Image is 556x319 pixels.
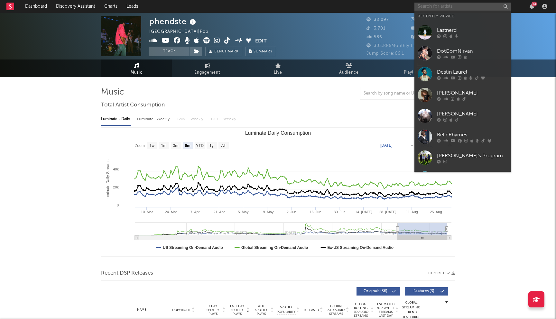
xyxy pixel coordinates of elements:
input: Search for artists [414,3,511,11]
text: 14. [DATE] [355,210,372,214]
a: RelicRhymes [414,126,511,147]
div: Luminate - Weekly [137,114,171,125]
button: 14 [530,4,534,9]
span: 3,701 [366,26,385,31]
text: 5. May [238,210,249,214]
button: Track [149,47,190,56]
span: Copyright [172,308,191,312]
text: 6m [185,143,190,148]
div: [PERSON_NAME] [437,110,508,118]
span: Live [274,69,282,77]
span: Playlists/Charts [404,69,436,77]
span: Engagement [194,69,220,77]
span: Last Day Spotify Plays [228,304,246,316]
text: 10. Mar [141,210,153,214]
div: phendste [149,16,198,27]
text: 11. Aug [406,210,418,214]
span: 7 Day Spotify Plays [204,304,221,316]
div: [PERSON_NAME] [437,89,508,97]
div: DotComNirvan [437,47,508,55]
text: 7. Apr [190,210,200,214]
a: [PERSON_NAME]'s Program [414,147,511,168]
a: Unroyal [414,168,511,189]
a: Audience [313,59,384,77]
a: Lastnerd [414,22,511,43]
span: Recent DSP Releases [101,269,153,277]
div: Destin Laurel [437,68,508,76]
svg: Luminate Daily Consumption [101,128,455,256]
button: Features(3) [405,287,448,296]
a: Live [243,59,313,77]
text: Luminate Daily Consumption [245,130,311,136]
text: 16. Jun [310,210,321,214]
text: US Streaming On-Demand Audio [163,245,223,250]
a: Playlists/Charts [384,59,455,77]
span: Total Artist Consumption [101,101,165,109]
text: 1m [161,143,167,148]
text: Luminate Daily Streams [106,159,110,200]
div: [GEOGRAPHIC_DATA] | Pop [149,28,216,36]
span: Summary [254,50,273,53]
span: Released [304,308,319,312]
span: Jump Score: 66.1 [366,51,404,56]
text: 19. May [261,210,274,214]
text: [DATE] [380,143,393,148]
text: 28. [DATE] [379,210,396,214]
div: Luminate - Daily [101,114,131,125]
span: Global ATD Audio Streams [327,304,345,316]
a: DotComNirvan [414,43,511,64]
text: Global Streaming On-Demand Audio [241,245,308,250]
text: 1w [150,143,155,148]
a: [PERSON_NAME] [414,105,511,126]
span: 305,885 Monthly Listeners [366,44,431,48]
span: 27,300 [411,26,433,31]
span: Audience [339,69,359,77]
span: ATD Spotify Plays [253,304,270,316]
text: → [410,143,414,148]
text: YTD [196,143,204,148]
button: Export CSV [428,271,455,275]
div: 14 [532,2,537,6]
span: Estimated % Playlist Streams Last Day [377,302,394,318]
span: Spotify Popularity [277,305,296,314]
text: 25. Aug [430,210,442,214]
span: Global Rolling 7D Audio Streams [352,302,370,318]
a: Destin Laurel [414,64,511,85]
input: Search by song name or URL [360,91,428,96]
span: Music [131,69,143,77]
text: 20k [113,185,119,189]
a: [PERSON_NAME] [414,85,511,105]
text: 24. Mar [165,210,177,214]
span: Benchmark [214,48,239,56]
a: Benchmark [205,47,242,56]
button: Originals(36) [357,287,400,296]
span: 126 [411,35,426,39]
text: 2. Jun [287,210,296,214]
text: 0 [117,203,119,207]
span: 38,097 [366,18,389,22]
text: 3m [173,143,179,148]
a: Engagement [172,59,243,77]
text: 21. Apr [214,210,225,214]
text: 30. Jun [334,210,345,214]
button: Edit [255,37,267,45]
div: Recently Viewed [418,13,508,20]
text: 1y [209,143,214,148]
text: All [221,143,225,148]
button: Summary [246,47,276,56]
a: Music [101,59,172,77]
div: RelicRhymes [437,131,508,139]
text: Ex-US Streaming On-Demand Audio [328,245,394,250]
div: Lastnerd [437,26,508,34]
text: Zoom [135,143,145,148]
span: Originals ( 36 ) [361,289,390,293]
div: [PERSON_NAME]'s Program [437,152,508,159]
text: 40k [113,167,119,171]
div: Name [121,307,163,312]
span: 7,860 [411,18,431,22]
span: Features ( 3 ) [409,289,439,293]
span: 586 [366,35,382,39]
